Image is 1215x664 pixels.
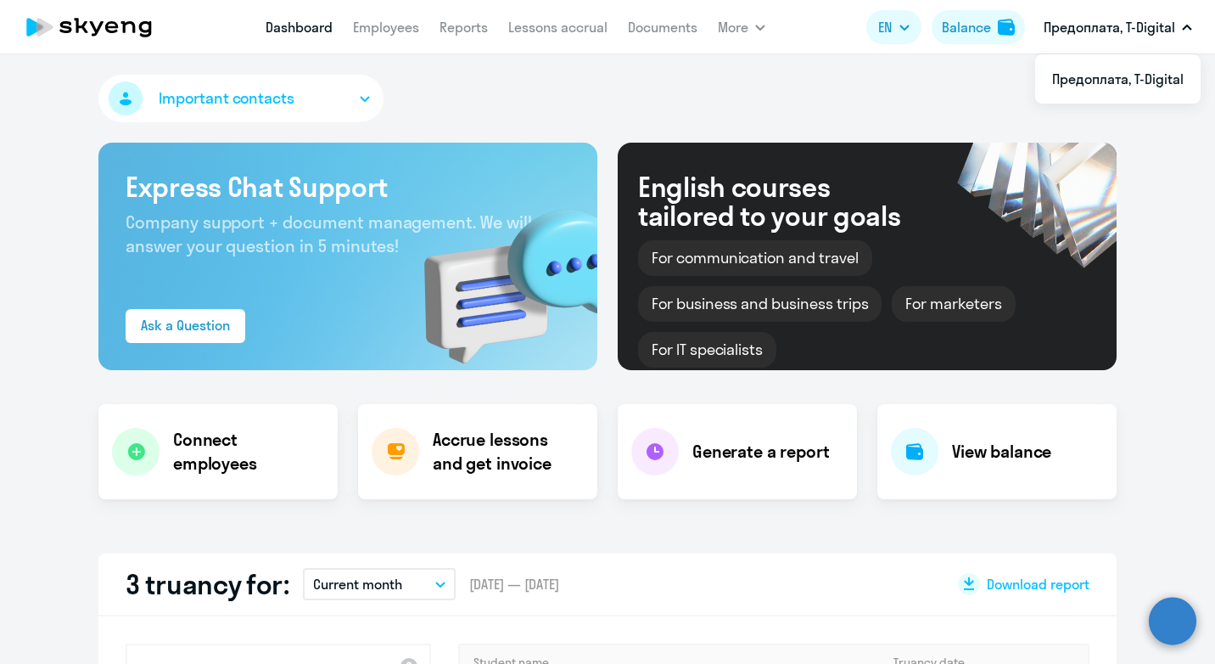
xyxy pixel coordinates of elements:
[932,10,1025,44] button: Balancebalance
[866,10,921,44] button: EN
[1035,7,1201,48] button: Предоплата, T-Digital
[718,17,748,37] span: More
[433,428,580,475] h4: Accrue lessons and get invoice
[1044,17,1175,37] p: Предоплата, T-Digital
[892,286,1015,322] div: For marketers
[400,179,597,370] img: bg-img
[126,567,289,601] h2: 3 truancy for:
[313,574,402,594] p: Current month
[126,170,570,204] h3: Express Chat Support
[141,315,230,335] div: Ask a Question
[638,240,872,276] div: For communication and travel
[508,19,607,36] a: Lessons accrual
[878,17,892,37] span: EN
[303,568,456,600] button: Current month
[998,19,1015,36] img: balance
[638,286,882,322] div: For business and business trips
[126,309,245,343] button: Ask a Question
[987,575,1089,594] span: Download report
[266,19,333,36] a: Dashboard
[952,440,1051,464] h4: View balance
[638,332,776,368] div: For IT specialists
[692,440,829,464] h4: Generate a report
[469,575,559,594] span: [DATE] — [DATE]
[942,17,991,37] div: Balance
[638,172,928,230] div: English courses tailored to your goals
[159,87,294,110] span: Important contacts
[98,75,384,122] button: Important contacts
[1035,54,1201,104] ul: More
[173,428,324,475] h4: Connect employees
[440,19,488,36] a: Reports
[718,10,765,44] button: More
[126,211,532,256] span: Company support + document management. We will answer your question in 5 minutes!
[628,19,697,36] a: Documents
[353,19,419,36] a: Employees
